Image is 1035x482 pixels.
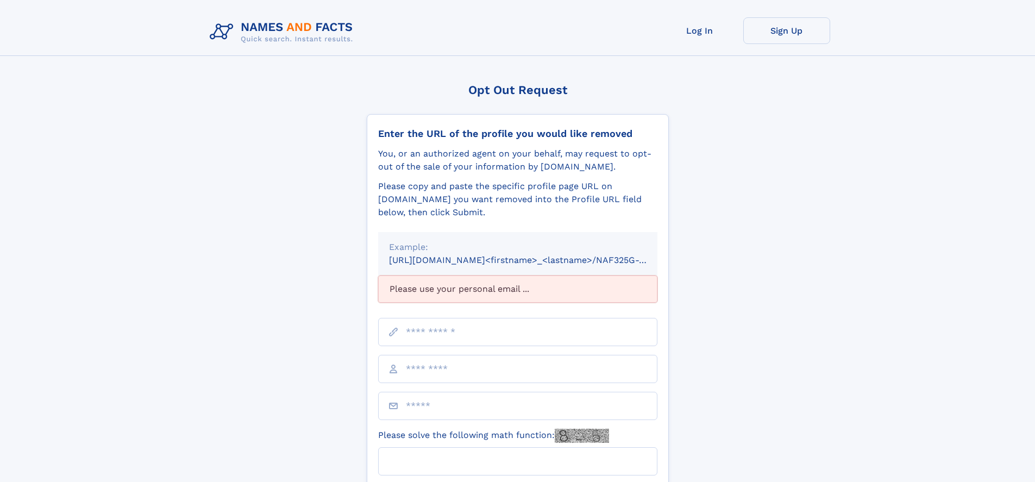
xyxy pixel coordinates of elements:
div: Please use your personal email ... [378,276,657,303]
label: Please solve the following math function: [378,429,609,443]
div: Please copy and paste the specific profile page URL on [DOMAIN_NAME] you want removed into the Pr... [378,180,657,219]
img: Logo Names and Facts [205,17,362,47]
div: Enter the URL of the profile you would like removed [378,128,657,140]
a: Sign Up [743,17,830,44]
div: You, or an authorized agent on your behalf, may request to opt-out of the sale of your informatio... [378,147,657,173]
a: Log In [656,17,743,44]
div: Example: [389,241,647,254]
small: [URL][DOMAIN_NAME]<firstname>_<lastname>/NAF325G-xxxxxxxx [389,255,678,265]
div: Opt Out Request [367,83,669,97]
